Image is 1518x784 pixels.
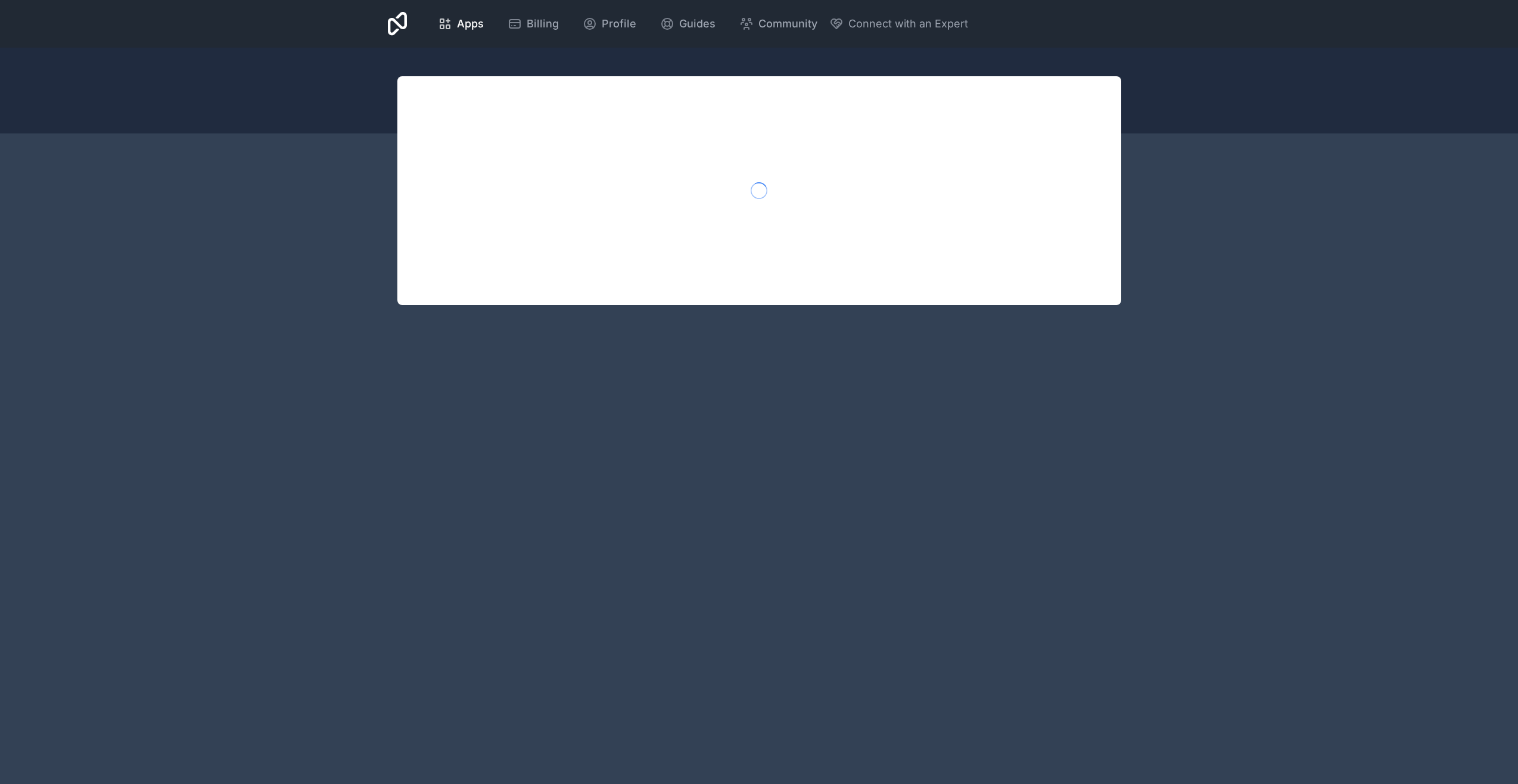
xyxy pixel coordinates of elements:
[428,11,493,37] a: Apps
[602,15,636,32] span: Profile
[573,11,646,37] a: Profile
[848,15,968,32] span: Connect with an Expert
[498,11,568,37] a: Billing
[457,15,484,32] span: Apps
[829,15,968,32] button: Connect with an Expert
[679,15,716,32] span: Guides
[758,15,817,32] span: Community
[730,11,827,37] a: Community
[527,15,559,32] span: Billing
[651,11,725,37] a: Guides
